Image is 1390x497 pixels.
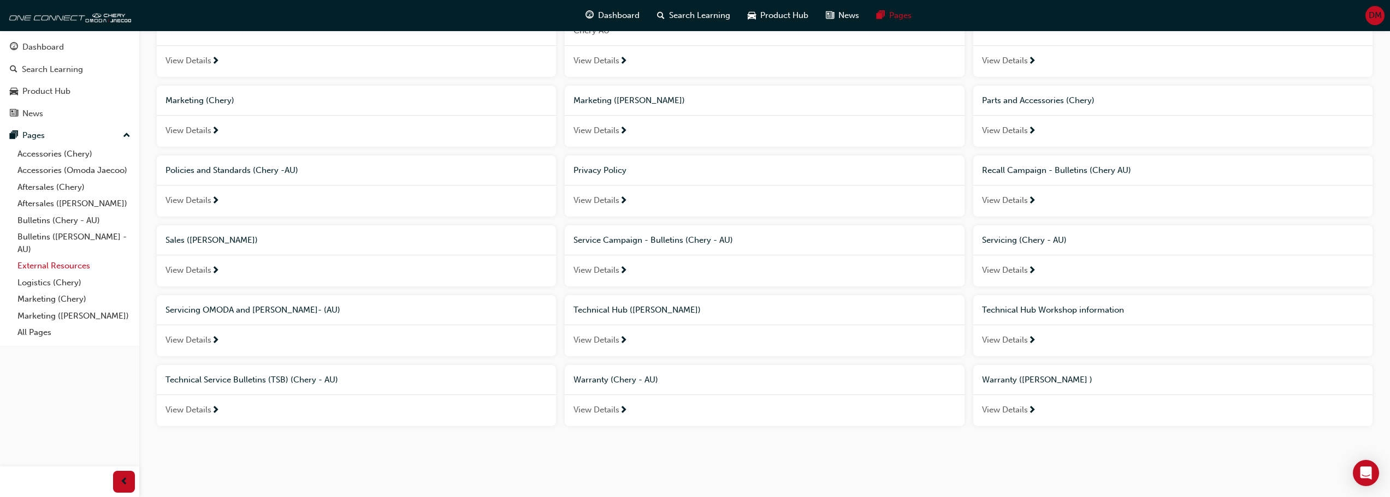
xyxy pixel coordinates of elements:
span: up-icon [123,129,131,143]
a: Product Hub [4,81,135,101]
a: All Pages [13,324,135,341]
div: Search Learning [22,63,83,76]
span: next-icon [1028,57,1036,67]
button: Pages [4,125,135,146]
span: DM [1369,9,1382,22]
div: Product Hub [22,85,70,98]
span: Service Campaign - Bulletins (Chery - AU) [573,235,733,245]
a: Search Learning [4,59,135,80]
span: news-icon [826,9,834,22]
span: Technical Service Bulletins (TSB) (Chery - AU) [165,375,338,385]
span: next-icon [619,127,628,136]
a: pages-iconPages [868,4,920,27]
span: next-icon [211,196,220,206]
a: Fluid SpecificationsChery AUView Details [565,3,964,77]
button: DashboardSearch LearningProduct HubNews [4,35,135,125]
span: Search Learning [669,9,730,22]
a: Marketing (Chery) [13,291,135,308]
span: search-icon [10,65,17,75]
span: View Details [165,194,211,207]
span: next-icon [1028,266,1036,276]
span: news-icon [10,109,18,119]
div: News [22,107,43,120]
a: search-iconSearch Learning [648,4,739,27]
span: Product Hub [760,9,808,22]
span: next-icon [211,336,220,346]
span: Policies and Standards (Chery -AU) [165,165,298,175]
span: Technical Hub ([PERSON_NAME]) [573,305,701,315]
span: Marketing (Chery) [165,95,234,105]
span: pages-icon [10,131,18,141]
button: DM [1365,6,1385,25]
span: View Details [982,404,1028,416]
a: Technical Hub ([PERSON_NAME])View Details [565,295,964,356]
a: Marketing ([PERSON_NAME])View Details [565,86,964,147]
span: Marketing ([PERSON_NAME]) [573,95,685,105]
a: Logistics (Chery) [13,274,135,291]
a: guage-iconDashboard [577,4,648,27]
span: guage-icon [10,43,18,52]
span: View Details [165,124,211,137]
span: View Details [573,55,619,67]
span: next-icon [211,266,220,276]
a: Accessories (Chery) [13,146,135,163]
span: View Details [165,264,211,277]
a: Marketing (Chery)View Details [157,86,556,147]
span: next-icon [1028,127,1036,136]
span: Pages [889,9,912,22]
span: next-icon [619,406,628,416]
a: Aftersales (Chery) [13,179,135,196]
a: Warranty (Chery - AU)View Details [565,365,964,426]
span: next-icon [211,406,220,416]
a: Sales ([PERSON_NAME])View Details [157,225,556,286]
span: next-icon [211,57,220,67]
span: next-icon [1028,336,1036,346]
a: Servicing OMODA and [PERSON_NAME]- (AU)View Details [157,295,556,356]
span: View Details [982,264,1028,277]
span: search-icon [657,9,665,22]
a: Recall Campaign - Bulletins (Chery AU)View Details [973,155,1373,217]
a: Privacy PolicyView Details [565,155,964,217]
span: next-icon [1028,406,1036,416]
span: View Details [982,334,1028,346]
span: car-icon [748,9,756,22]
a: Logistics (Chery)View Details [973,3,1373,77]
span: View Details [573,194,619,207]
a: Marketing ([PERSON_NAME]) [13,308,135,325]
a: Technical Service Bulletins (TSB) (Chery - AU)View Details [157,365,556,426]
a: Policies and Standards (Chery -AU)View Details [157,155,556,217]
span: Servicing OMODA and [PERSON_NAME]- (AU) [165,305,340,315]
a: News [4,104,135,124]
span: View Details [165,404,211,416]
span: Servicing (Chery - AU) [982,235,1067,245]
a: Technical Hub Workshop informationView Details [973,295,1373,356]
img: oneconnect [5,4,131,26]
a: Bulletins ([PERSON_NAME] - AU) [13,229,135,258]
span: pages-icon [877,9,885,22]
span: next-icon [619,266,628,276]
a: Accessories (Omoda Jaecoo) [13,162,135,179]
span: Parts and Accessories (Chery) [982,95,1095,105]
a: Aftersales ([PERSON_NAME]) [13,195,135,212]
span: Technical Hub Workshop information [982,305,1124,315]
div: Dashboard [22,41,64,53]
span: View Details [165,55,211,67]
a: Parts and Accessories (Chery)View Details [973,86,1373,147]
span: Warranty ([PERSON_NAME] ) [982,375,1092,385]
span: Privacy Policy [573,165,626,175]
span: next-icon [619,336,628,346]
span: News [838,9,859,22]
a: Warranty ([PERSON_NAME] )View Details [973,365,1373,426]
span: Dashboard [598,9,640,22]
span: Recall Campaign - Bulletins (Chery AU) [982,165,1131,175]
span: View Details [573,404,619,416]
span: prev-icon [120,475,128,489]
div: Open Intercom Messenger [1353,460,1379,486]
span: Sales ([PERSON_NAME]) [165,235,258,245]
span: View Details [573,264,619,277]
span: guage-icon [585,9,594,22]
a: car-iconProduct Hub [739,4,817,27]
span: next-icon [211,127,220,136]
